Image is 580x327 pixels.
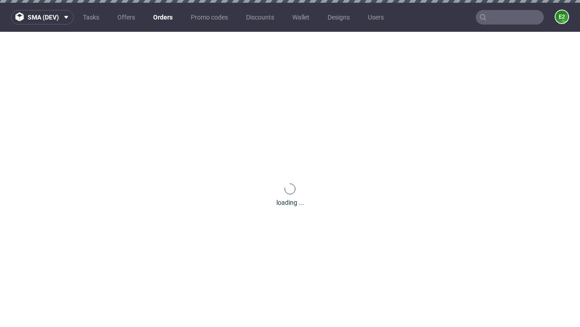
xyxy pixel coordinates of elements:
a: Orders [148,10,178,25]
a: Promo codes [185,10,233,25]
a: Tasks [77,10,105,25]
a: Wallet [287,10,315,25]
span: sma (dev) [28,14,59,20]
a: Discounts [241,10,280,25]
div: loading ... [276,198,304,207]
figcaption: e2 [556,10,568,23]
a: Offers [112,10,140,25]
a: Users [362,10,389,25]
button: sma (dev) [11,10,74,25]
a: Designs [322,10,355,25]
